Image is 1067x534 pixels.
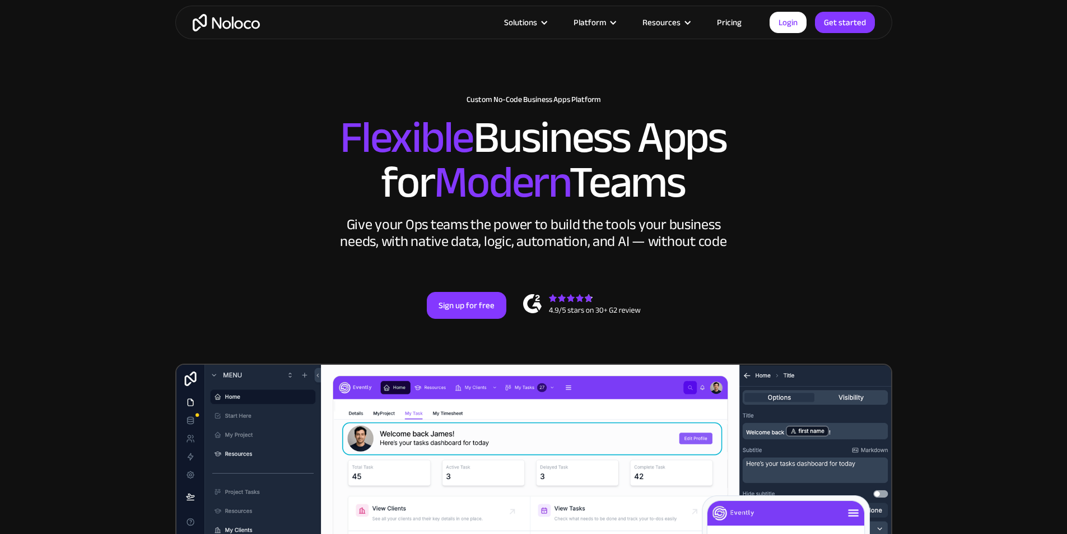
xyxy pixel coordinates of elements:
[628,15,703,30] div: Resources
[187,115,881,205] h2: Business Apps for Teams
[703,15,756,30] a: Pricing
[187,95,881,104] h1: Custom No-Code Business Apps Platform
[574,15,606,30] div: Platform
[434,141,569,224] span: Modern
[560,15,628,30] div: Platform
[504,15,537,30] div: Solutions
[770,12,807,33] a: Login
[340,96,473,179] span: Flexible
[490,15,560,30] div: Solutions
[338,216,730,250] div: Give your Ops teams the power to build the tools your business needs, with native data, logic, au...
[815,12,875,33] a: Get started
[427,292,506,319] a: Sign up for free
[642,15,681,30] div: Resources
[193,14,260,31] a: home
